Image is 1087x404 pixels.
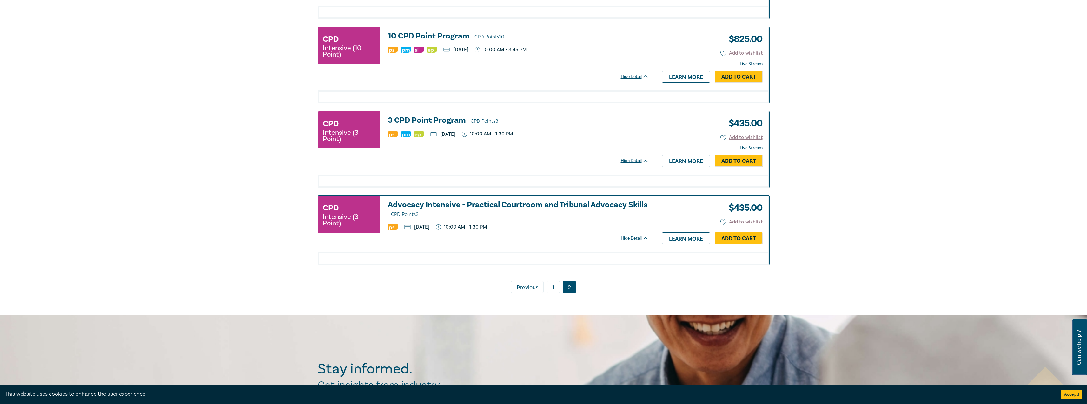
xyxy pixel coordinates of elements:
[621,158,656,164] div: Hide Detail
[720,50,763,57] button: Add to wishlist
[323,118,339,129] h3: CPD
[323,45,375,58] small: Intensive (10 Point)
[547,281,560,293] a: 1
[388,201,649,219] h3: Advocacy Intensive - Practical Courtroom and Tribunal Advocacy Skills
[720,218,763,226] button: Add to wishlist
[430,132,455,137] p: [DATE]
[740,61,763,67] strong: Live Stream
[388,32,649,41] a: 10 CPD Point Program CPD Points10
[1061,390,1082,399] button: Accept cookies
[662,155,710,167] a: Learn more
[318,361,467,377] h2: Stay informed.
[715,232,763,244] a: Add to Cart
[388,201,649,219] a: Advocacy Intensive - Practical Courtroom and Tribunal Advocacy Skills CPD Points3
[475,47,527,53] p: 10:00 AM - 3:45 PM
[323,214,375,226] small: Intensive (3 Point)
[414,47,424,53] img: Substantive Law
[724,116,763,131] h3: $ 435.00
[563,281,576,293] a: 2
[462,131,513,137] p: 10:00 AM - 1:30 PM
[471,118,498,124] span: CPD Points 3
[724,201,763,215] h3: $ 435.00
[715,155,763,167] a: Add to Cart
[621,235,656,242] div: Hide Detail
[662,71,710,83] a: Learn more
[388,32,649,41] h3: 10 CPD Point Program
[511,281,544,293] a: Previous
[720,134,763,141] button: Add to wishlist
[715,71,763,83] a: Add to Cart
[724,32,763,46] h3: $ 825.00
[621,73,656,80] div: Hide Detail
[401,131,411,137] img: Practice Management & Business Skills
[388,116,649,126] a: 3 CPD Point Program CPD Points3
[436,224,487,230] p: 10:00 AM - 1:30 PM
[443,47,468,52] p: [DATE]
[388,47,398,53] img: Professional Skills
[388,224,398,230] img: Professional Skills
[401,47,411,53] img: Practice Management & Business Skills
[388,116,649,126] h3: 3 CPD Point Program
[323,33,339,45] h3: CPD
[388,131,398,137] img: Professional Skills
[740,145,763,151] strong: Live Stream
[427,47,437,53] img: Ethics & Professional Responsibility
[323,202,339,214] h3: CPD
[517,284,538,292] span: Previous
[323,129,375,142] small: Intensive (3 Point)
[662,232,710,244] a: Learn more
[474,34,504,40] span: CPD Points 10
[5,390,1051,398] div: This website uses cookies to enhance the user experience.
[414,131,424,137] img: Ethics & Professional Responsibility
[391,211,419,217] span: CPD Points 3
[1076,323,1082,372] span: Can we help ?
[404,224,429,229] p: [DATE]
